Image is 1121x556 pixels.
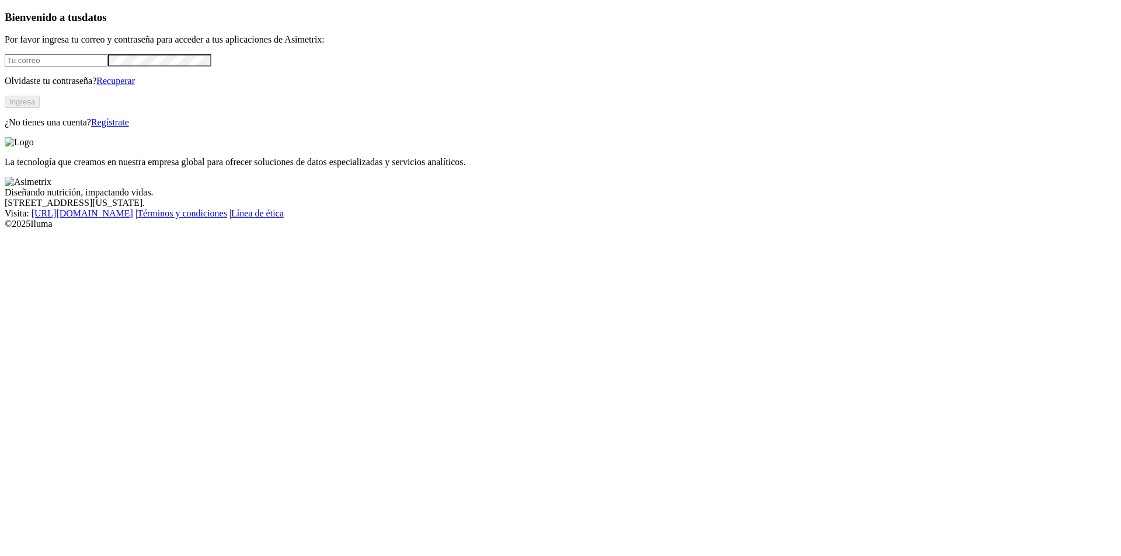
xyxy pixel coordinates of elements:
[5,219,1116,229] div: © 2025 Iluma
[5,177,51,187] img: Asimetrix
[5,117,1116,128] p: ¿No tienes una cuenta?
[5,76,1116,86] p: Olvidaste tu contraseña?
[96,76,135,86] a: Recuperar
[137,208,227,218] a: Términos y condiciones
[82,11,107,23] span: datos
[5,208,1116,219] div: Visita : | |
[5,157,1116,167] p: La tecnología que creamos en nuestra empresa global para ofrecer soluciones de datos especializad...
[5,11,1116,24] h3: Bienvenido a tus
[5,34,1116,45] p: Por favor ingresa tu correo y contraseña para acceder a tus aplicaciones de Asimetrix:
[5,137,34,148] img: Logo
[32,208,133,218] a: [URL][DOMAIN_NAME]
[5,198,1116,208] div: [STREET_ADDRESS][US_STATE].
[5,54,108,67] input: Tu correo
[5,96,40,108] button: Ingresa
[5,187,1116,198] div: Diseñando nutrición, impactando vidas.
[231,208,284,218] a: Línea de ética
[91,117,129,127] a: Regístrate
